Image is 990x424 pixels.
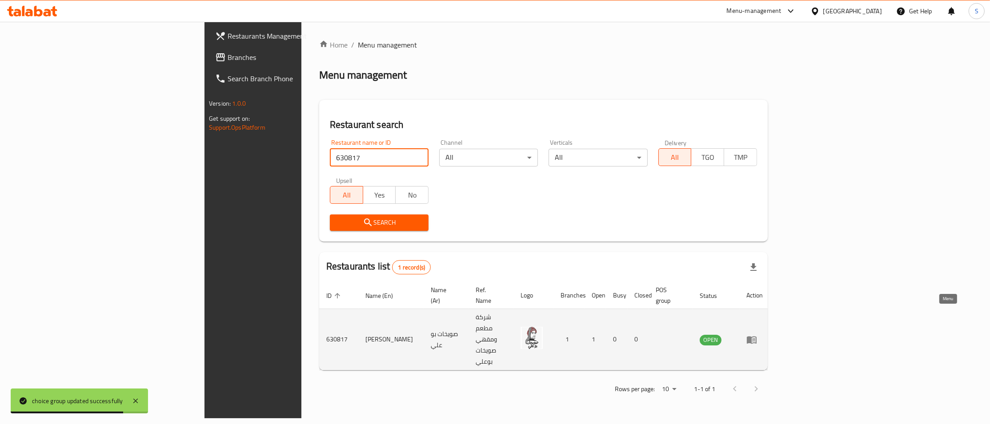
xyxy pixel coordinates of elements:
span: Name (En) [365,290,405,301]
span: Yes [367,189,393,202]
div: Menu-management [727,6,782,16]
span: Name (Ar) [431,285,458,306]
th: Logo [513,282,553,309]
button: Yes [363,186,396,204]
td: 1 [553,309,585,370]
th: Closed [627,282,649,309]
th: Action [739,282,770,309]
label: Upsell [336,177,353,183]
span: Status [700,290,729,301]
span: 1 record(s) [393,263,430,272]
h2: Restaurant search [330,118,757,131]
h2: Menu management [319,68,407,82]
button: No [395,186,429,204]
button: TMP [724,148,757,166]
th: Busy [606,282,627,309]
span: Menu management [358,40,417,50]
span: Get support on: [209,113,250,124]
span: TGO [695,151,721,164]
span: Search [337,217,421,228]
button: TGO [691,148,724,166]
td: 0 [627,309,649,370]
th: Open [585,282,606,309]
span: Search Branch Phone [228,73,363,84]
div: choice group updated successfully [32,396,123,406]
span: ID [326,290,343,301]
span: 1.0.0 [232,98,246,109]
span: Ref. Name [476,285,503,306]
span: Branches [228,52,363,63]
div: Export file [743,257,764,278]
span: All [662,151,688,164]
td: [PERSON_NAME] [358,309,424,370]
td: 0 [606,309,627,370]
nav: breadcrumb [319,40,768,50]
input: Search for restaurant name or ID.. [330,149,429,166]
a: Support.OpsPlatform [209,122,265,133]
button: All [658,148,692,166]
div: [GEOGRAPHIC_DATA] [823,6,882,16]
button: All [330,186,363,204]
p: Rows per page: [615,384,655,395]
span: No [399,189,425,202]
span: POS group [656,285,682,306]
div: All [439,149,538,166]
span: S [975,6,978,16]
div: All [549,149,647,166]
div: Total records count [392,260,431,274]
span: OPEN [700,335,721,345]
h2: Restaurants list [326,260,431,274]
span: Restaurants Management [228,31,363,41]
div: Rows per page: [658,383,680,396]
th: Branches [553,282,585,309]
label: Delivery [665,139,687,146]
p: 1-1 of 1 [694,384,715,395]
span: Version: [209,98,231,109]
table: enhanced table [319,282,770,370]
td: صويخات بو علي [424,309,469,370]
a: Search Branch Phone [208,68,370,89]
a: Restaurants Management [208,25,370,47]
a: Branches [208,47,370,68]
span: TMP [728,151,754,164]
button: Search [330,214,429,231]
img: Swaikhat Boali [521,327,543,349]
td: 1 [585,309,606,370]
td: شركة مطعم ومقهي صويخات بوعلي [469,309,513,370]
span: All [334,189,360,202]
div: OPEN [700,335,721,345]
